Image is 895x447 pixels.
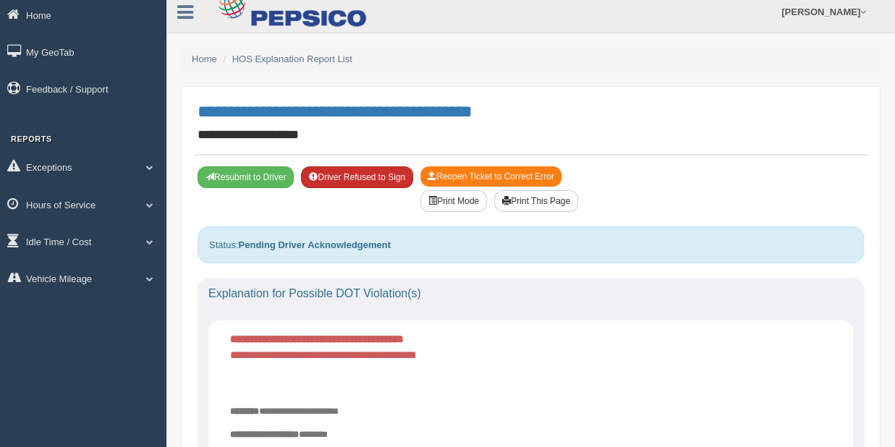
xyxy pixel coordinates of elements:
[192,54,217,64] a: Home
[238,239,390,250] strong: Pending Driver Acknowledgement
[198,166,294,188] button: Resubmit To Driver
[198,226,864,263] div: Status:
[420,166,561,187] button: Reopen Ticket
[420,190,487,212] button: Print Mode
[198,278,864,310] div: Explanation for Possible DOT Violation(s)
[232,54,352,64] a: HOS Explanation Report List
[494,190,578,212] button: Print This Page
[301,166,413,188] button: Driver Refused to Sign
